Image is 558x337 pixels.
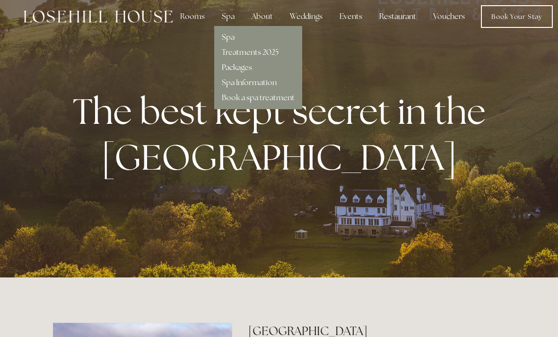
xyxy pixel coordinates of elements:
[222,32,235,42] a: Spa
[244,7,280,26] div: About
[481,5,553,28] a: Book Your Stay
[222,78,277,87] a: Spa Information
[214,7,242,26] div: Spa
[173,7,212,26] div: Rooms
[332,7,370,26] div: Events
[24,10,173,23] img: Losehill House
[222,47,279,57] a: Treatments 2025
[73,88,493,181] strong: The best kept secret in the [GEOGRAPHIC_DATA]
[282,7,330,26] div: Weddings
[426,7,472,26] a: Vouchers
[222,62,252,72] a: Packages
[222,93,295,103] a: Book a spa treatment
[372,7,424,26] div: Restaurant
